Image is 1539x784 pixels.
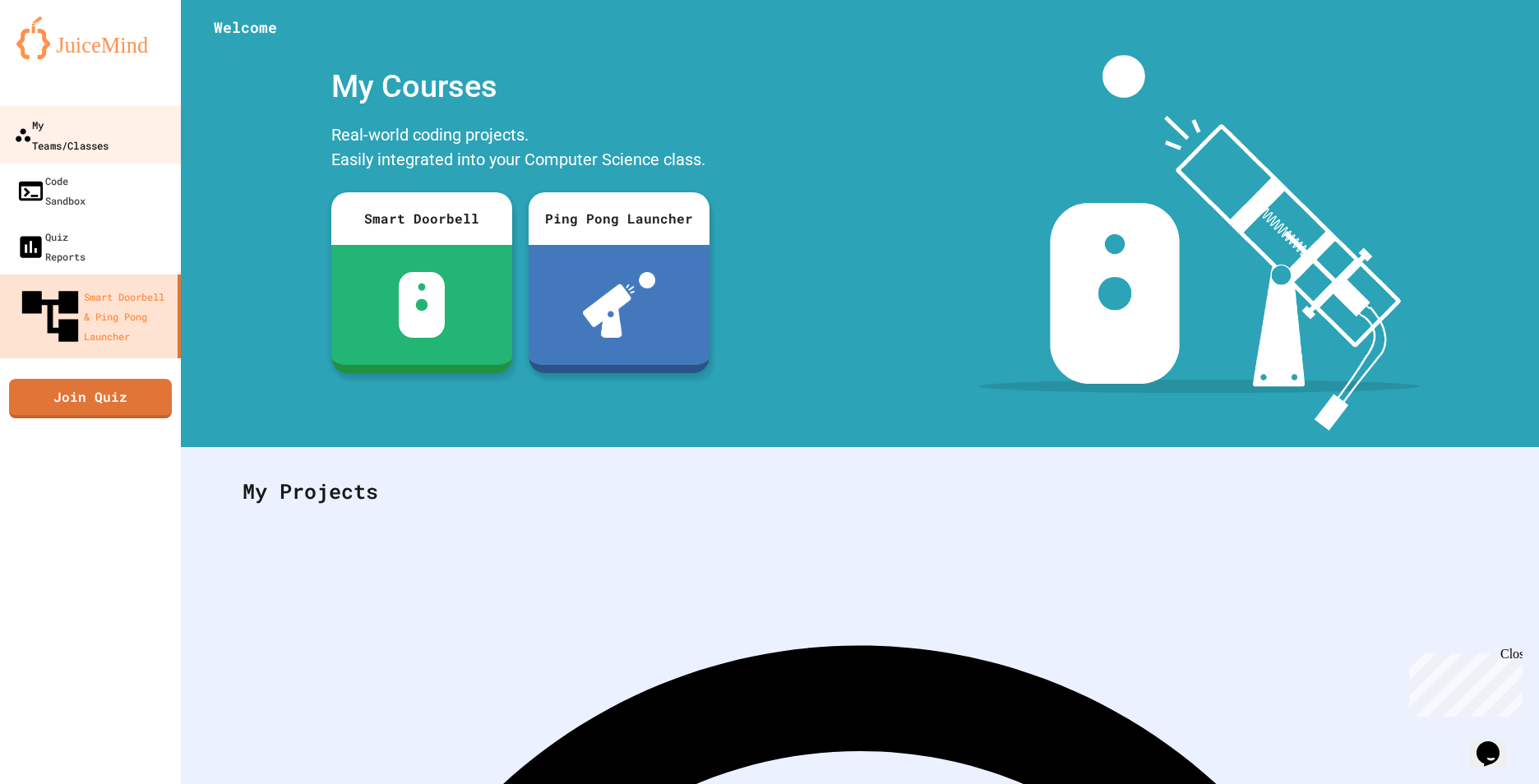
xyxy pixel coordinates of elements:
div: My Teams/Classes [14,114,109,154]
div: Quiz Reports [16,227,85,266]
img: ppl-with-ball.png [583,272,656,338]
div: Chat with us now!Close [7,7,113,104]
div: My Projects [226,459,1494,523]
iframe: chat widget [1470,718,1523,768]
div: Real-world coding projects. Easily integrated into your Computer Science class. [323,118,718,180]
a: Join Quiz [9,379,172,418]
img: logo-orange.svg [16,16,164,59]
img: sdb-white.svg [399,272,446,338]
div: My Courses [323,55,718,118]
div: Ping Pong Launcher [529,192,709,245]
iframe: chat widget [1403,647,1523,717]
div: Smart Doorbell [331,192,512,245]
div: Code Sandbox [16,171,85,210]
div: Smart Doorbell & Ping Pong Launcher [16,283,171,350]
img: banner-image-my-projects.png [979,55,1420,431]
